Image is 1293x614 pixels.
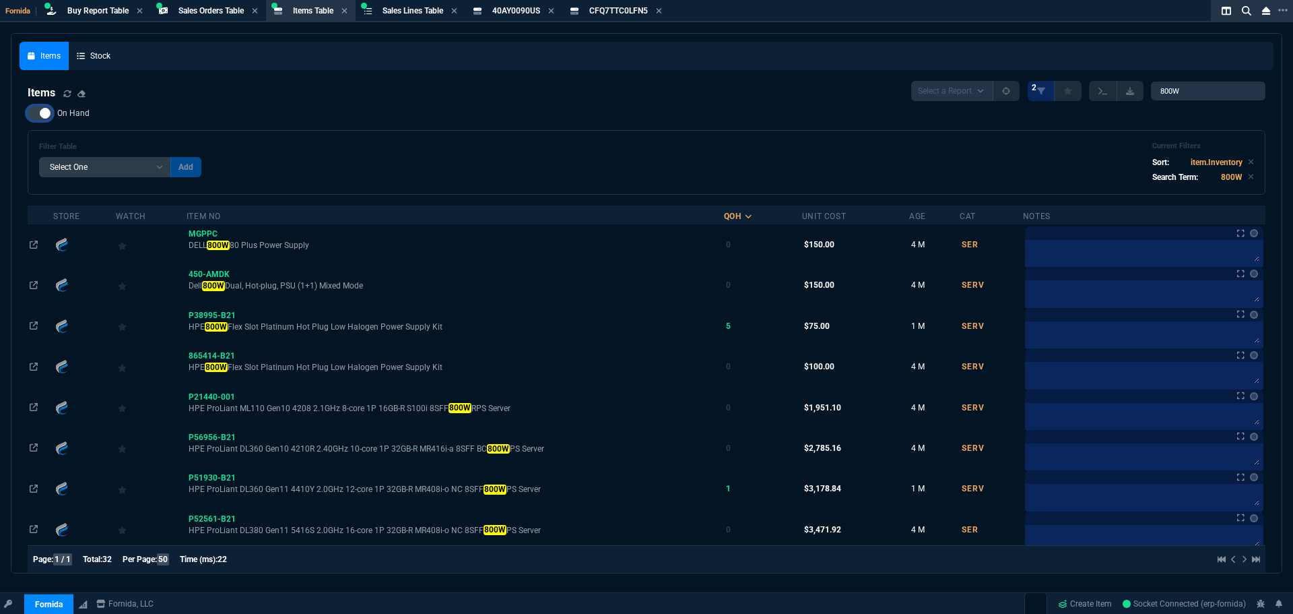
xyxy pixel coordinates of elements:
td: 4 M [909,265,960,305]
td: 4 M [909,224,960,265]
span: 50 [157,553,169,565]
span: $75.00 [804,321,830,331]
td: HPE 800W Flex Slot Platinum Hot Plug Low Halogen Power Supply Kit [187,346,724,387]
span: P52561-B21 [189,514,236,524]
span: SERV [962,362,985,371]
span: 5 [726,321,731,331]
td: 1 M [909,306,960,346]
span: 40AY0090US [492,6,540,16]
nx-icon: Open In Opposite Panel [30,321,38,331]
span: Per Page: [123,555,157,564]
span: 450-AMDK [189,270,230,279]
span: $3,178.84 [804,484,841,493]
span: 1 / 1 [53,553,72,565]
span: 865414-B21 [189,351,235,361]
span: $2,785.16 [804,443,841,453]
span: Items Table [293,6,333,16]
span: Buy Report Table [67,6,129,16]
span: 0 [726,240,731,249]
div: Store [53,211,79,222]
div: Age [909,211,926,222]
span: On Hand [57,108,90,119]
h6: Current Filters [1152,142,1254,151]
div: Add to Watchlist [118,276,185,295]
span: Time (ms): [180,555,218,564]
span: SERV [962,403,985,412]
td: 4 M [909,509,960,549]
td: 4 M [909,387,960,427]
mark: 800W [487,444,509,454]
span: Total: [83,555,102,564]
p: Search Term: [1152,171,1198,183]
div: Add to Watchlist [118,235,185,254]
nx-icon: Open In Opposite Panel [30,280,38,290]
div: Notes [1023,211,1051,222]
nx-icon: Search [1236,3,1257,19]
nx-icon: Close Tab [137,6,143,17]
td: HPE ProLiant DL360 Gen11 4410Y 2.0GHz 12-core 1P 32GB-R MR408i-o NC 8SFF 800W PS Server [187,468,724,509]
span: SER [962,525,979,534]
nx-icon: Open New Tab [1278,4,1288,17]
span: 22 [218,555,227,564]
td: HPE ProLiant DL360 Gen10 4210R 2.40GHz 10-core 1P 32GB-R MR416i-a 8SFF BC 800W PS Server [187,428,724,468]
h6: Filter Table [39,142,201,152]
mark: 800W [202,281,224,290]
nx-icon: Open In Opposite Panel [30,525,38,534]
div: Add to Watchlist [118,398,185,417]
span: HPE ProLiant DL360 Gen11 4410Y 2.0GHz 12-core 1P 32GB-R MR408i-o NC 8SFF PS Server [189,484,721,495]
div: Add to Watchlist [118,479,185,498]
span: P51930-B21 [189,473,236,483]
span: 1 [726,484,731,493]
span: 0 [726,443,731,453]
nx-icon: Open In Opposite Panel [30,240,38,249]
nx-icon: Close Tab [656,6,662,17]
a: Create Item [1053,594,1117,614]
div: Cat [960,211,976,222]
span: P38995-B21 [189,311,236,320]
nx-icon: Close Tab [252,6,258,17]
mark: 800W [205,322,227,332]
td: Dell 800W Dual, Hot-plug, PSU (1+1) Mixed Mode [187,265,724,305]
nx-icon: Open In Opposite Panel [30,362,38,371]
span: Sales Orders Table [178,6,244,16]
span: $100.00 [804,362,834,371]
nx-icon: Close Tab [451,6,457,17]
td: 1 M [909,468,960,509]
a: A-sWyBdQ_V9xByr0AABx [1123,598,1246,610]
div: Add to Watchlist [118,317,185,336]
a: Items [20,42,69,70]
p: Sort: [1152,156,1169,168]
span: $150.00 [804,240,834,249]
span: 0 [726,525,731,534]
nx-icon: Open In Opposite Panel [30,443,38,453]
span: $3,471.92 [804,525,841,534]
nx-icon: Open In Opposite Panel [30,403,38,412]
div: Add to Watchlist [118,357,185,376]
code: item.Inventory [1191,158,1242,167]
td: HPE 800W Flex Slot Platinum Hot Plug Low Halogen Power Supply Kit [187,306,724,346]
td: 4 M [909,346,960,387]
span: SERV [962,484,985,493]
mark: 800W [484,525,506,534]
div: Unit Cost [802,211,846,222]
span: $1,951.10 [804,403,841,412]
code: 800W [1221,173,1242,182]
span: Sales Lines Table [383,6,443,16]
nx-icon: Open In Opposite Panel [30,484,38,493]
span: P56956-B21 [189,433,236,442]
mark: 800W [205,363,227,372]
span: 0 [726,403,731,412]
span: HPE Flex Slot Platinum Hot Plug Low Halogen Power Supply Kit [189,321,721,332]
span: 32 [102,555,112,564]
td: HPE ProLiant ML110 Gen10 4208 2.1GHz 8-core 1P 16GB-R S100i 8SFF 800W RPS Server [187,387,724,427]
span: SERV [962,280,985,290]
mark: 800W [449,403,471,412]
nx-icon: Close Tab [548,6,554,17]
td: 4 M [909,428,960,468]
span: CFQ7TTC0LFN5 [589,6,648,16]
input: Search [1151,82,1265,100]
a: msbcCompanyName [92,598,158,610]
span: Socket Connected (erp-fornida) [1123,599,1246,609]
span: 0 [726,280,731,290]
span: Dell Dual, Hot-plug, PSU (1+1) Mixed Mode [189,280,721,291]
